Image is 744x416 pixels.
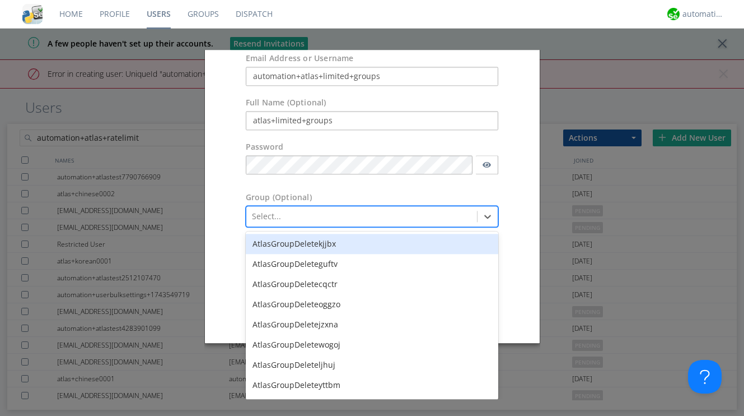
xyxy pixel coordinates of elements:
[246,192,312,203] label: Group (Optional)
[246,97,326,108] label: Full Name (Optional)
[246,254,499,274] div: AtlasGroupDeleteguftv
[246,111,499,130] input: Julie Appleseed
[246,395,499,415] div: [PERSON_NAME]
[246,141,284,152] label: Password
[246,274,499,294] div: AtlasGroupDeletecqctr
[246,234,499,254] div: AtlasGroupDeletekjjbx
[246,53,354,64] label: Email Address or Username
[246,375,499,395] div: AtlasGroupDeleteyttbm
[246,315,499,335] div: AtlasGroupDeletejzxna
[667,8,680,20] img: d2d01cd9b4174d08988066c6d424eccd
[246,67,499,86] input: e.g. email@address.com, Housekeeping1
[22,4,43,24] img: cddb5a64eb264b2086981ab96f4c1ba7
[682,8,724,20] div: automation+atlas
[246,355,499,375] div: AtlasGroupDeleteljhuj
[246,294,499,315] div: AtlasGroupDeleteoggzo
[246,335,499,355] div: AtlasGroupDeletewogoj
